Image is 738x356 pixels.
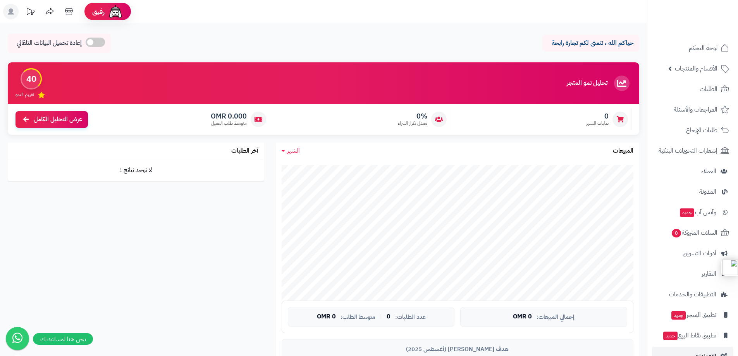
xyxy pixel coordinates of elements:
[662,330,716,341] span: تطبيق نقاط البيع
[663,332,678,340] span: جديد
[34,115,82,124] span: عرض التحليل الكامل
[689,43,717,53] span: لوحة التحكم
[8,160,264,181] td: لا توجد نتائج !
[679,207,716,218] span: وآتس آب
[671,227,717,238] span: السلات المتروكة
[15,91,34,98] span: تقييم النمو
[652,265,733,283] a: التقارير
[108,4,123,19] img: ai-face.png
[652,224,733,242] a: السلات المتروكة0
[680,208,694,217] span: جديد
[652,121,733,139] a: طلبات الإرجاع
[341,314,375,320] span: متوسط الطلب:
[700,84,717,95] span: الطلبات
[398,112,427,120] span: 0%
[652,203,733,222] a: وآتس آبجديد
[699,186,716,197] span: المدونة
[674,104,717,115] span: المراجعات والأسئلة
[652,39,733,57] a: لوحة التحكم
[683,248,716,259] span: أدوات التسويق
[395,314,426,320] span: عدد الطلبات:
[282,146,300,155] a: الشهر
[652,326,733,345] a: تطبيق نقاط البيعجديد
[586,112,609,120] span: 0
[513,313,532,320] span: 0 OMR
[652,80,733,98] a: الطلبات
[567,80,607,87] h3: تحليل نمو المتجر
[387,313,391,320] span: 0
[671,310,716,320] span: تطبيق المتجر
[288,345,627,353] div: هدف [PERSON_NAME] (أغسطس 2025)
[672,229,681,237] span: 0
[652,141,733,160] a: إشعارات التحويلات البنكية
[537,314,575,320] span: إجمالي المبيعات:
[652,100,733,119] a: المراجعات والأسئلة
[652,182,733,201] a: المدونة
[669,289,716,300] span: التطبيقات والخدمات
[659,145,717,156] span: إشعارات التحويلات البنكية
[21,4,40,21] a: تحديثات المنصة
[685,22,731,38] img: logo-2.png
[652,285,733,304] a: التطبيقات والخدمات
[652,244,733,263] a: أدوات التسويق
[586,120,609,127] span: طلبات الشهر
[231,148,258,155] h3: آخر الطلبات
[548,39,633,48] p: حياكم الله ، نتمنى لكم تجارة رابحة
[380,314,382,320] span: |
[287,146,300,155] span: الشهر
[15,111,88,128] a: عرض التحليل الكامل
[17,39,82,48] span: إعادة تحميل البيانات التلقائي
[211,112,247,120] span: 0.000 OMR
[652,162,733,181] a: العملاء
[317,313,336,320] span: 0 OMR
[92,7,105,16] span: رفيق
[398,120,427,127] span: معدل تكرار الشراء
[675,63,717,74] span: الأقسام والمنتجات
[671,311,686,320] span: جديد
[613,148,633,155] h3: المبيعات
[701,166,716,177] span: العملاء
[702,268,716,279] span: التقارير
[686,125,717,136] span: طلبات الإرجاع
[652,306,733,324] a: تطبيق المتجرجديد
[211,120,247,127] span: متوسط طلب العميل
